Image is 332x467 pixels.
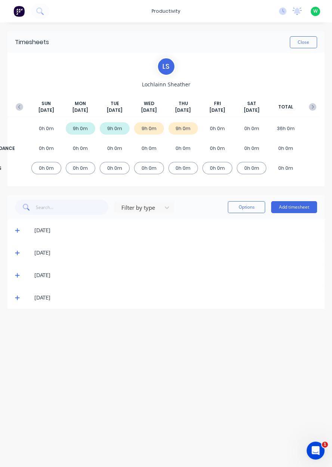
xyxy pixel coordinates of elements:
[31,122,61,135] div: 0h 0m
[271,142,301,154] div: 0h 0m
[157,57,176,76] div: L S
[41,100,51,107] span: SUN
[202,162,232,174] div: 0h 0m
[278,104,293,110] span: TOTAL
[202,142,232,154] div: 0h 0m
[15,38,49,47] div: Timesheets
[31,162,61,174] div: 0h 0m
[271,122,301,135] div: 36h 0m
[313,8,317,15] span: W
[247,100,256,107] span: SAT
[111,100,119,107] span: TUE
[66,162,96,174] div: 0h 0m
[134,162,164,174] div: 0h 0m
[134,122,164,135] div: 9h 0m
[168,162,198,174] div: 0h 0m
[322,442,328,448] span: 1
[100,142,130,154] div: 0h 0m
[210,107,225,114] span: [DATE]
[214,100,221,107] span: FRI
[107,107,122,114] span: [DATE]
[244,107,260,114] span: [DATE]
[75,100,86,107] span: MON
[66,142,96,154] div: 0h 0m
[228,201,265,213] button: Options
[36,200,109,215] input: Search...
[237,142,267,154] div: 0h 0m
[66,122,96,135] div: 9h 0m
[100,122,130,135] div: 9h 0m
[13,6,25,17] img: Factory
[141,107,157,114] span: [DATE]
[175,107,191,114] span: [DATE]
[271,162,301,174] div: 0h 0m
[142,80,190,88] span: Lochlainn Sheather
[34,226,317,234] div: [DATE]
[202,122,232,135] div: 0h 0m
[144,100,154,107] span: WED
[34,249,317,257] div: [DATE]
[307,442,325,460] iframe: Intercom live chat
[290,36,317,48] button: Close
[179,100,188,107] span: THU
[148,6,184,17] div: productivity
[237,162,267,174] div: 0h 0m
[271,201,317,213] button: Add timesheet
[134,142,164,154] div: 0h 0m
[168,142,198,154] div: 0h 0m
[237,122,267,135] div: 0h 0m
[34,271,317,279] div: [DATE]
[34,294,317,302] div: [DATE]
[72,107,88,114] span: [DATE]
[31,142,61,154] div: 0h 0m
[100,162,130,174] div: 0h 0m
[38,107,54,114] span: [DATE]
[168,122,198,135] div: 9h 0m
